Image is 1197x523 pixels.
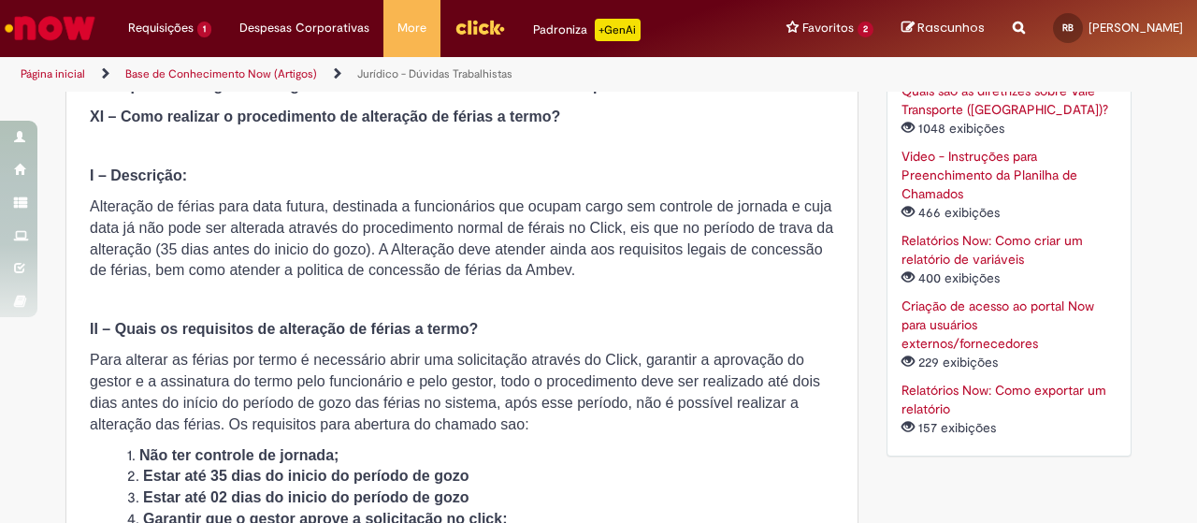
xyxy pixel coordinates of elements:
span: 400 exibições [901,269,1003,286]
ul: Trilhas de página [14,57,784,92]
strong: I – Descrição: [90,167,187,183]
strong: Estar até 35 dias do inicio do período de gozo [143,468,469,484]
span: 229 exibições [901,354,1002,370]
span: 157 exibições [901,419,1000,436]
span: 466 exibições [901,204,1003,221]
img: click_logo_yellow_360x200.png [454,13,505,41]
span: [PERSON_NAME] [1089,20,1183,36]
a: Quais são as diretrizes sobre Vale Transporte ([GEOGRAPHIC_DATA])? [901,82,1108,118]
img: ServiceNow [2,9,98,47]
a: Video - Instruções para Preenchimento da Planilha de Chamados [901,148,1077,202]
a: Criação de acesso ao portal Now para usuários externos/fornecedores [901,298,1094,352]
span: Despesas Corporativas [239,19,369,37]
span: 1048 exibições [901,120,1008,137]
a: Página inicial [21,66,85,81]
a: Jurídico - Dúvidas Trabalhistas [357,66,512,81]
a: Relatórios Now: Como exportar um relatório [901,382,1106,417]
strong: Estar até 02 dias do inicio do período de gozo [143,489,469,505]
span: Para alterar as férias por termo é necessário abrir uma solicitação através do Click, garantir a ... [90,352,820,432]
span: Rascunhos [917,19,985,36]
span: Requisições [128,19,194,37]
p: +GenAi [595,19,641,41]
a: Rascunhos [901,20,985,37]
span: 2 [858,22,873,37]
a: Base de Conhecimento Now (Artigos) [125,66,317,81]
span: RB [1062,22,1074,34]
strong: II – Quais os requisitos de alteração de férias a termo? [90,321,478,337]
div: Padroniza [533,19,641,41]
a: Relatórios Now: Como criar um relatório de variáveis [901,232,1083,268]
strong: Não ter controle de jornada; [139,447,339,463]
strong: XI – Como realizar o procedimento de alteração de férias a termo? [90,109,560,124]
span: Favoritos [802,19,854,37]
span: Alteração de férias para data futura, destinada a funcionários que ocupam cargo sem controle de j... [90,198,833,279]
span: 1 [197,22,211,37]
ul: KB mais visualizados [901,81,1118,437]
span: More [397,19,426,37]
